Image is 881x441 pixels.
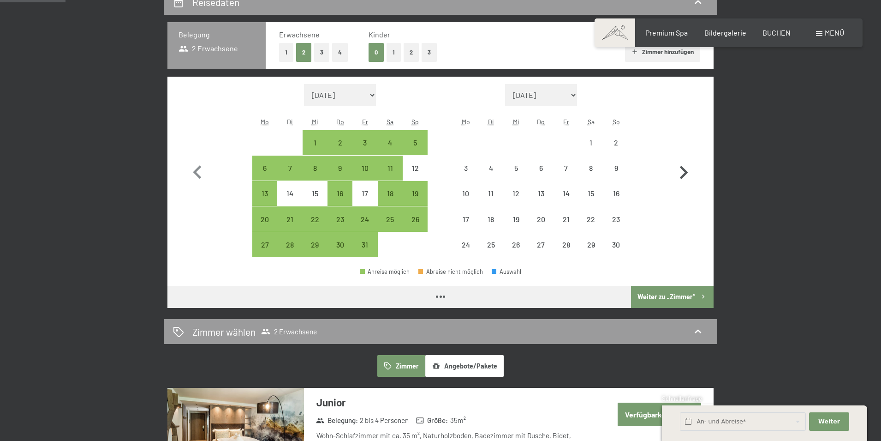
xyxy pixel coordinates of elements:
span: 2 bis 4 Personen [360,416,409,425]
abbr: Montag [462,118,470,126]
div: 16 [605,190,628,213]
div: 8 [304,164,327,187]
div: Anreise nicht möglich [478,206,503,231]
div: 15 [304,190,327,213]
button: 3 [422,43,437,62]
button: Nächster Monat [670,84,697,258]
div: Anreise nicht möglich [478,156,503,181]
div: Sun Nov 09 2025 [604,156,629,181]
div: Wed Oct 01 2025 [303,130,327,155]
div: Sat Nov 29 2025 [578,232,603,257]
div: Anreise möglich [277,206,302,231]
div: Anreise möglich [252,206,277,231]
div: Tue Nov 18 2025 [478,206,503,231]
div: 11 [379,164,402,187]
div: Anreise möglich [403,130,428,155]
span: Weiter [818,417,840,426]
div: Thu Nov 20 2025 [529,206,554,231]
span: Menü [825,28,844,37]
div: Anreise möglich [252,156,277,181]
div: 1 [304,139,327,162]
div: 6 [253,164,276,187]
div: Anreise möglich [303,130,327,155]
div: 4 [479,164,502,187]
strong: Größe : [416,416,448,425]
div: Fri Oct 31 2025 [352,232,377,257]
div: Anreise möglich [327,206,352,231]
div: Fri Nov 28 2025 [554,232,578,257]
div: Sat Nov 22 2025 [578,206,603,231]
div: 30 [328,241,351,264]
div: Anreise nicht möglich [529,156,554,181]
div: Anreise nicht möglich [277,181,302,206]
div: 14 [278,190,301,213]
div: Anreise nicht möglich [453,156,478,181]
div: Mon Nov 10 2025 [453,181,478,206]
abbr: Mittwoch [513,118,519,126]
abbr: Montag [261,118,269,126]
div: 17 [353,190,376,213]
div: Anreise möglich [352,130,377,155]
div: Fri Oct 03 2025 [352,130,377,155]
button: 4 [332,43,348,62]
div: 18 [379,190,402,213]
div: Anreise nicht möglich [503,156,528,181]
div: 26 [504,241,527,264]
div: 20 [253,216,276,239]
abbr: Sonntag [411,118,419,126]
div: 3 [353,139,376,162]
div: Anreise nicht möglich [529,181,554,206]
a: Bildergalerie [704,28,746,37]
div: Mon Nov 24 2025 [453,232,478,257]
span: 2 Erwachsene [179,43,238,54]
button: Vorheriger Monat [184,84,211,258]
div: Anreise nicht möglich [578,206,603,231]
div: Sun Oct 12 2025 [403,156,428,181]
abbr: Mittwoch [312,118,318,126]
div: 20 [530,216,553,239]
div: 29 [304,241,327,264]
div: 13 [530,190,553,213]
div: 21 [554,216,577,239]
div: Sat Nov 01 2025 [578,130,603,155]
div: Anreise nicht möglich [604,156,629,181]
div: 19 [404,190,427,213]
div: Thu Oct 09 2025 [327,156,352,181]
div: Anreise möglich [378,156,403,181]
div: Anreise möglich [352,156,377,181]
div: Anreise nicht möglich [604,181,629,206]
div: 9 [605,164,628,187]
div: Anreise möglich [303,232,327,257]
div: Thu Nov 06 2025 [529,156,554,181]
div: 8 [579,164,602,187]
div: Sun Nov 02 2025 [604,130,629,155]
div: Anreise nicht möglich [604,206,629,231]
div: 28 [278,241,301,264]
div: 24 [454,241,477,264]
div: Mon Oct 20 2025 [252,206,277,231]
div: Tue Oct 07 2025 [277,156,302,181]
div: 6 [530,164,553,187]
abbr: Donnerstag [537,118,545,126]
div: Fri Oct 17 2025 [352,181,377,206]
div: Thu Oct 30 2025 [327,232,352,257]
div: Abreise nicht möglich [418,269,483,275]
div: Wed Oct 29 2025 [303,232,327,257]
div: 18 [479,216,502,239]
span: Premium Spa [645,28,688,37]
div: Tue Nov 04 2025 [478,156,503,181]
div: Thu Oct 16 2025 [327,181,352,206]
div: Anreise möglich [378,181,403,206]
div: Fri Nov 07 2025 [554,156,578,181]
div: Anreise möglich [360,269,410,275]
div: 27 [253,241,276,264]
div: Fri Nov 21 2025 [554,206,578,231]
abbr: Freitag [563,118,569,126]
div: 27 [530,241,553,264]
div: Thu Nov 27 2025 [529,232,554,257]
div: Wed Nov 26 2025 [503,232,528,257]
div: Sat Oct 18 2025 [378,181,403,206]
div: 25 [479,241,502,264]
div: Wed Oct 15 2025 [303,181,327,206]
div: Anreise möglich [327,156,352,181]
